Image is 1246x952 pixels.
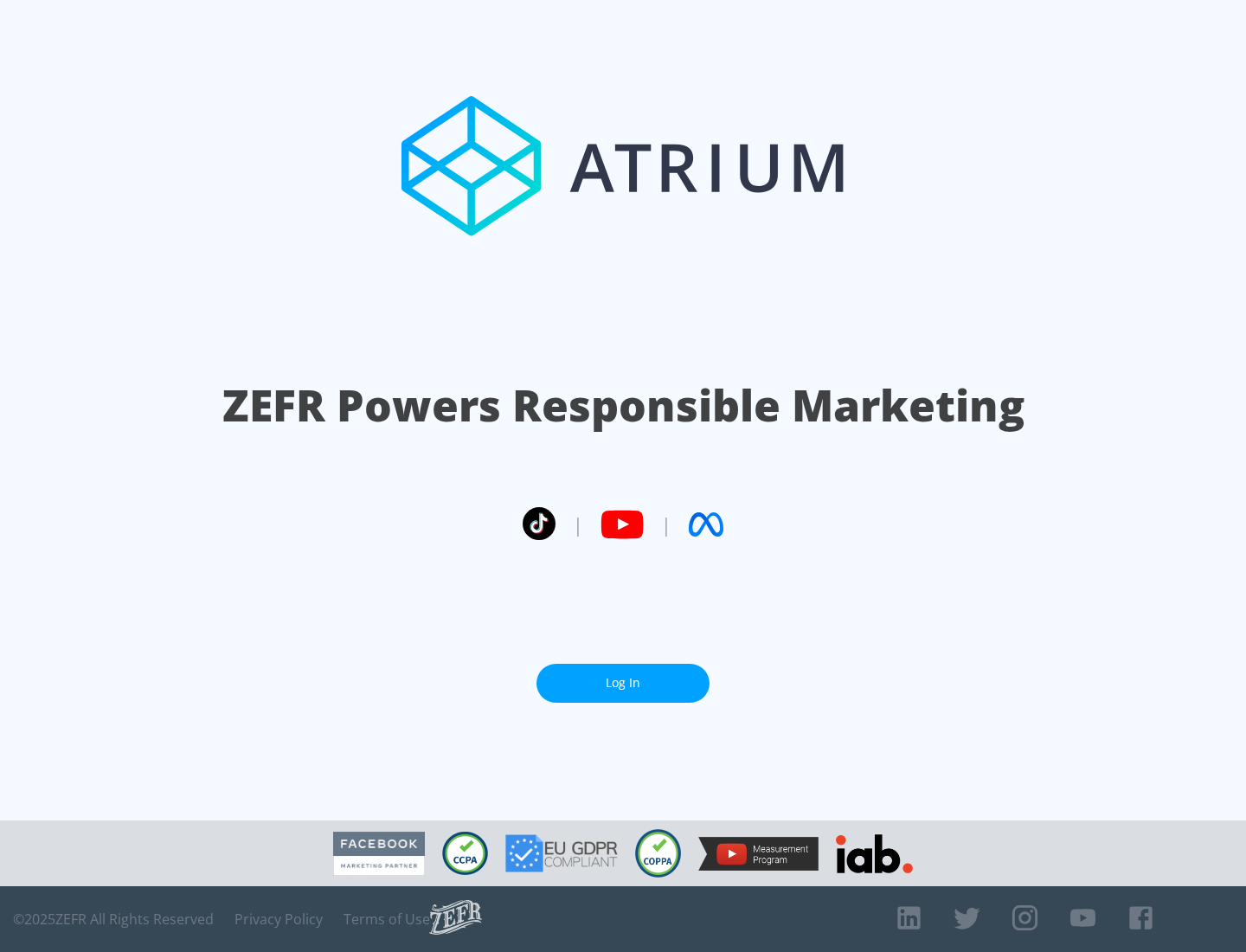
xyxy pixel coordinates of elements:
img: Facebook Marketing Partner [333,832,425,876]
span: | [661,511,671,537]
img: YouTube Measurement Program [698,837,819,871]
a: Terms of Use [344,910,430,928]
span: © 2025 ZEFR All Rights Reserved [13,910,214,928]
img: IAB [836,834,913,873]
a: Privacy Policy [234,910,323,928]
img: CCPA Compliant [442,832,488,875]
img: COPPA Compliant [635,829,681,878]
a: Log In [536,664,710,703]
span: | [573,511,583,537]
h1: ZEFR Powers Responsible Marketing [222,376,1024,435]
img: GDPR Compliant [505,834,618,872]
